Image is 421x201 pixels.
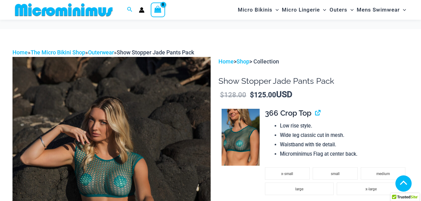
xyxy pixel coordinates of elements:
a: Micro BikinisMenu ToggleMenu Toggle [236,2,280,18]
span: Menu Toggle [347,2,354,18]
li: medium [361,167,405,180]
span: large [295,187,303,191]
p: USD [218,90,409,100]
a: Search icon link [127,6,133,14]
a: The Micro Bikini Shop [31,49,85,56]
span: Outers [330,2,347,18]
bdi: 125.00 [250,91,276,99]
a: Home [218,58,234,65]
span: small [331,172,340,176]
img: Show Stopper Jade 366 Top 5007 pants [222,109,260,166]
span: $ [220,91,224,99]
span: Menu Toggle [272,2,279,18]
span: x-large [365,187,377,191]
a: Micro LingerieMenu ToggleMenu Toggle [280,2,328,18]
h1: Show Stopper Jade Pants Pack [218,76,409,86]
a: Shop [237,58,249,65]
li: small [313,167,357,180]
a: View Shopping Cart, empty [151,3,165,17]
a: Mens SwimwearMenu ToggleMenu Toggle [355,2,408,18]
span: Micro Bikinis [238,2,272,18]
span: x-small [281,172,293,176]
bdi: 128.00 [220,91,246,99]
span: Menu Toggle [320,2,326,18]
li: Wide leg classic cut in mesh. [280,131,409,140]
span: Show Stopper Jade Pants Pack [117,49,194,56]
li: large [265,183,334,195]
span: Mens Swimwear [357,2,400,18]
li: Low rise style. [280,121,409,131]
li: Microminimus Flag at center back. [280,149,409,159]
nav: Site Navigation [235,1,409,19]
a: OutersMenu ToggleMenu Toggle [328,2,355,18]
li: x-small [265,167,310,180]
span: Micro Lingerie [282,2,320,18]
p: > > Collection [218,57,409,66]
span: » » » [12,49,194,56]
a: Account icon link [139,7,144,13]
span: $ [250,91,254,99]
span: 366 Crop Top [265,108,311,118]
a: Home [12,49,28,56]
img: MM SHOP LOGO FLAT [12,3,115,17]
span: Menu Toggle [400,2,406,18]
li: Waistband with tie detail. [280,140,409,149]
a: Outerwear [88,49,114,56]
span: medium [376,172,390,176]
li: x-large [337,183,405,195]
